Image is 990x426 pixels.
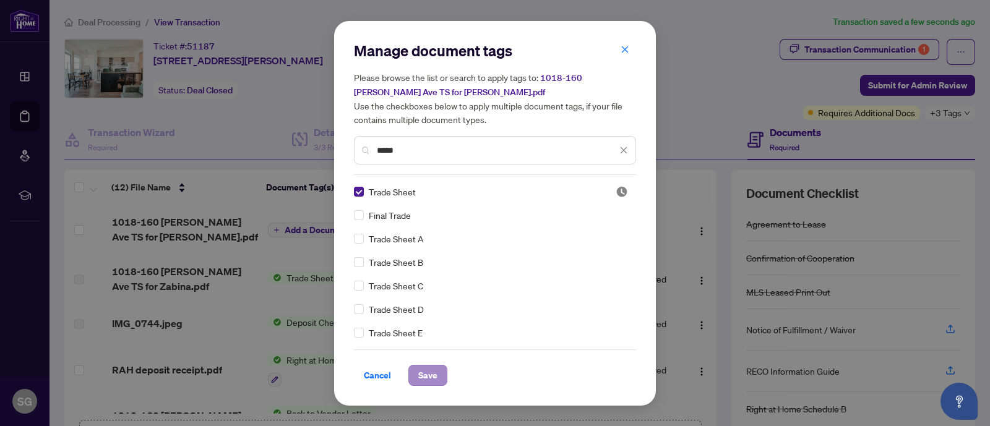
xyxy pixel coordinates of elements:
[354,70,636,126] h5: Please browse the list or search to apply tags to: Use the checkboxes below to apply multiple doc...
[619,146,628,155] span: close
[408,365,447,386] button: Save
[616,185,628,198] span: Pending Review
[369,185,416,198] span: Trade Sheet
[369,232,424,245] span: Trade Sheet A
[354,72,582,98] span: 1018-160 [PERSON_NAME] Ave TS for [PERSON_NAME].pdf
[369,279,423,292] span: Trade Sheet C
[369,255,423,269] span: Trade Sheet B
[369,208,411,222] span: Final Trade
[940,383,978,420] button: Open asap
[369,302,424,316] span: Trade Sheet D
[369,326,423,339] span: Trade Sheet E
[354,41,636,61] h2: Manage document tags
[418,365,437,385] span: Save
[621,45,629,54] span: close
[616,185,628,198] img: status
[354,365,401,386] button: Cancel
[364,365,391,385] span: Cancel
